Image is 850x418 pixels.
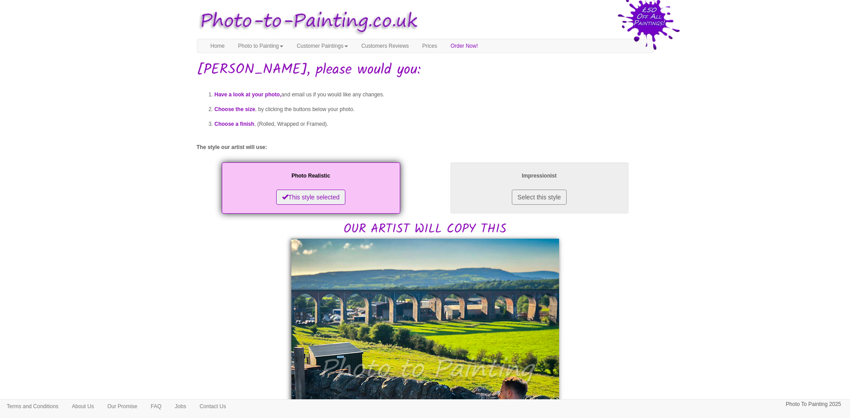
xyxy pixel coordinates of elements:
a: Contact Us [193,400,232,413]
img: Photo to Painting [192,4,421,39]
a: About Us [65,400,100,413]
p: Photo To Painting 2025 [786,400,841,409]
a: FAQ [144,400,168,413]
h1: [PERSON_NAME], please would you: [197,62,654,78]
a: Home [204,39,232,53]
h2: OUR ARTIST WILL COPY THIS [197,160,654,236]
a: Order Now! [444,39,485,53]
a: Our Promise [100,400,144,413]
a: Jobs [168,400,193,413]
li: , by clicking the buttons below your photo. [215,102,654,117]
button: This style selected [276,190,345,205]
span: Choose the size [215,106,255,112]
a: Photo to Painting [232,39,290,53]
label: The style our artist will use: [197,144,267,151]
span: Choose a finish [215,121,254,127]
p: Photo Realistic [231,171,391,181]
li: , (Rolled, Wrapped or Framed). [215,117,654,132]
a: Prices [415,39,444,53]
span: Have a look at your photo, [215,91,282,98]
button: Select this style [512,190,567,205]
p: Impressionist [459,171,620,181]
li: and email us if you would like any changes. [215,87,654,102]
a: Customers Reviews [355,39,416,53]
a: Customer Paintings [290,39,355,53]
